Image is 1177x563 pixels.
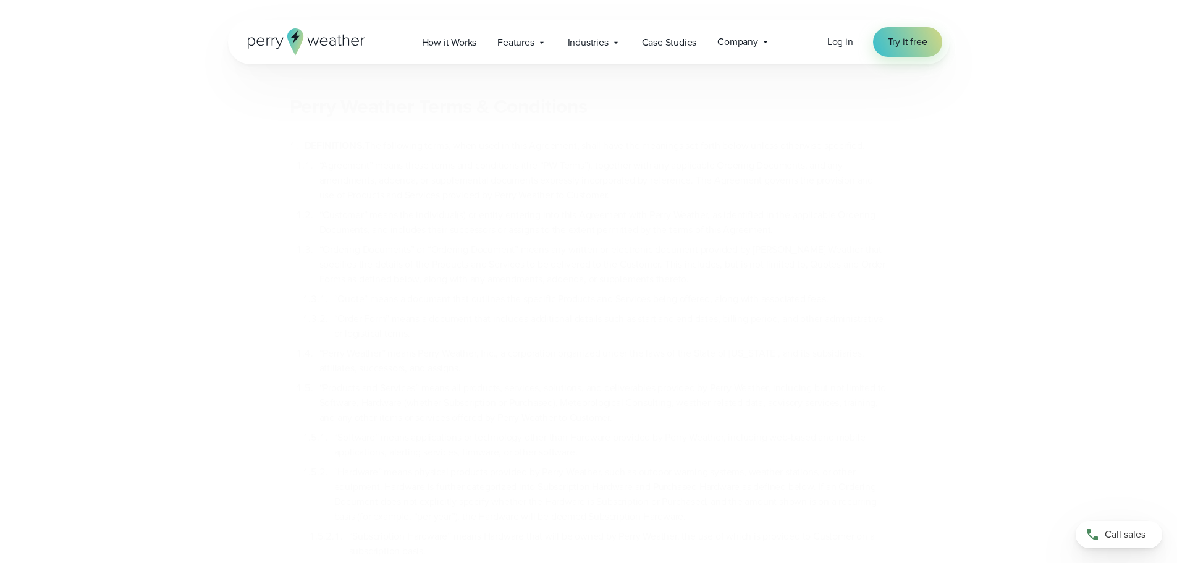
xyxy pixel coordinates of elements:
span: Call sales [1105,527,1145,542]
span: Industries [568,35,609,50]
span: Company [717,35,758,49]
span: Case Studies [642,35,697,50]
a: Case Studies [631,30,707,55]
a: Log in [827,35,853,49]
a: Call sales [1076,521,1162,548]
span: Try it free [888,35,927,49]
a: How it Works [411,30,487,55]
span: How it Works [422,35,477,50]
a: Try it free [873,27,942,57]
span: Features [497,35,534,50]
